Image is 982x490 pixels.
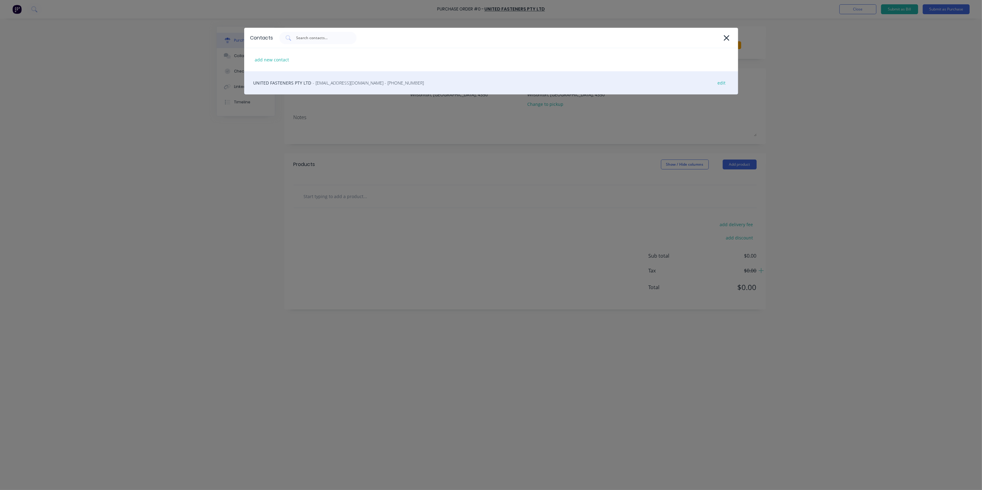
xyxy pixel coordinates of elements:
[296,35,347,41] input: Search contacts...
[244,71,738,94] div: UNITED FASTENERS PTY LTD
[250,34,273,42] div: Contacts
[252,55,292,64] div: add new contact
[313,80,424,86] span: - [EMAIL_ADDRESS][DOMAIN_NAME] - [PHONE_NUMBER]
[715,78,729,88] div: edit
